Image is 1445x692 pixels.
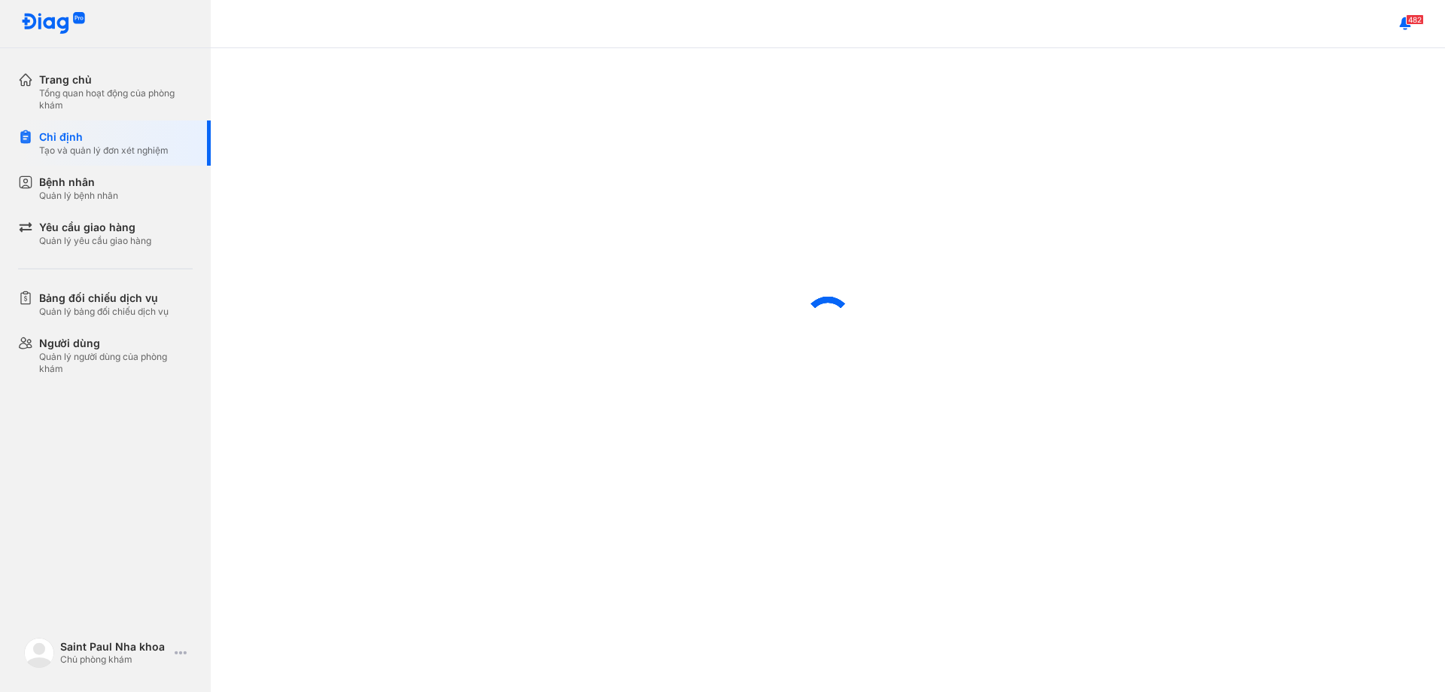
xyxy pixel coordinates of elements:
[60,654,169,666] div: Chủ phòng khám
[24,638,54,668] img: logo
[39,235,151,247] div: Quản lý yêu cầu giao hàng
[39,175,118,190] div: Bệnh nhân
[39,190,118,202] div: Quản lý bệnh nhân
[39,351,193,375] div: Quản lý người dùng của phòng khám
[39,145,169,157] div: Tạo và quản lý đơn xét nghiệm
[39,72,193,87] div: Trang chủ
[39,336,193,351] div: Người dùng
[60,640,169,654] div: Saint Paul Nha khoa
[39,291,169,306] div: Bảng đối chiếu dịch vụ
[39,87,193,111] div: Tổng quan hoạt động của phòng khám
[39,220,151,235] div: Yêu cầu giao hàng
[1406,14,1424,25] span: 482
[21,12,86,35] img: logo
[39,130,169,145] div: Chỉ định
[39,306,169,318] div: Quản lý bảng đối chiếu dịch vụ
